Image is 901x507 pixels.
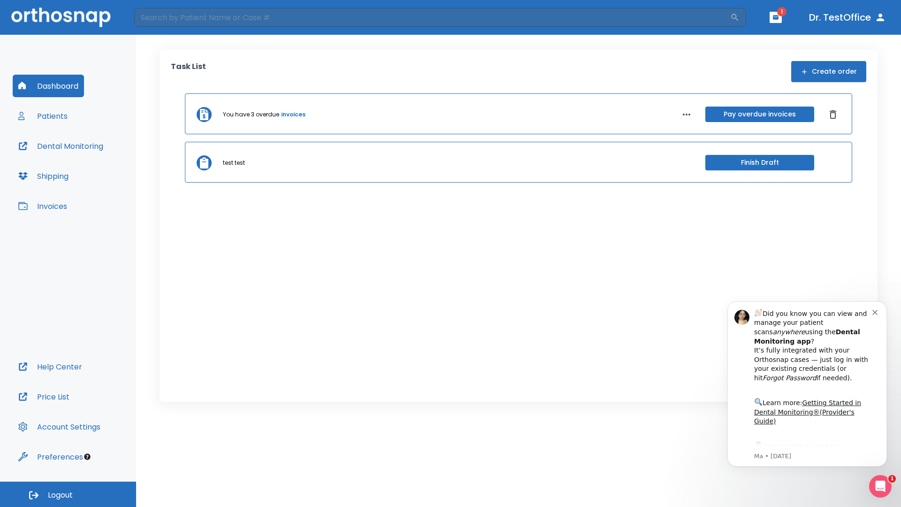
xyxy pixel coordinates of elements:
[171,61,206,82] p: Task List
[48,490,73,500] span: Logout
[888,475,896,483] span: 1
[805,9,890,26] button: Dr. TestOffice
[13,355,88,378] button: Help Center
[713,287,901,482] iframe: Intercom notifications message
[134,8,730,27] input: Search by Patient Name or Case #
[13,165,74,187] button: Shipping
[159,20,167,28] button: Dismiss notification
[705,155,814,170] button: Finish Draft
[41,153,159,201] div: Download the app: | ​ Let us know if you need help getting started!
[791,61,866,82] button: Create order
[13,75,84,97] button: Dashboard
[13,446,89,468] button: Preferences
[41,165,159,173] p: Message from Ma, sent 3w ago
[11,8,111,27] img: Orthosnap
[13,105,73,127] button: Patients
[13,385,75,408] button: Price List
[705,107,814,122] button: Pay overdue invoices
[41,155,124,172] a: App Store
[869,475,892,498] iframe: Intercom live chat
[223,159,245,167] p: test test
[825,107,840,122] button: Dismiss
[13,135,109,157] button: Dental Monitoring
[13,415,106,438] button: Account Settings
[281,110,305,119] a: invoices
[777,7,786,16] span: 1
[83,453,92,461] div: Tooltip anchor
[13,195,73,217] button: Invoices
[223,110,279,119] p: You have 3 overdue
